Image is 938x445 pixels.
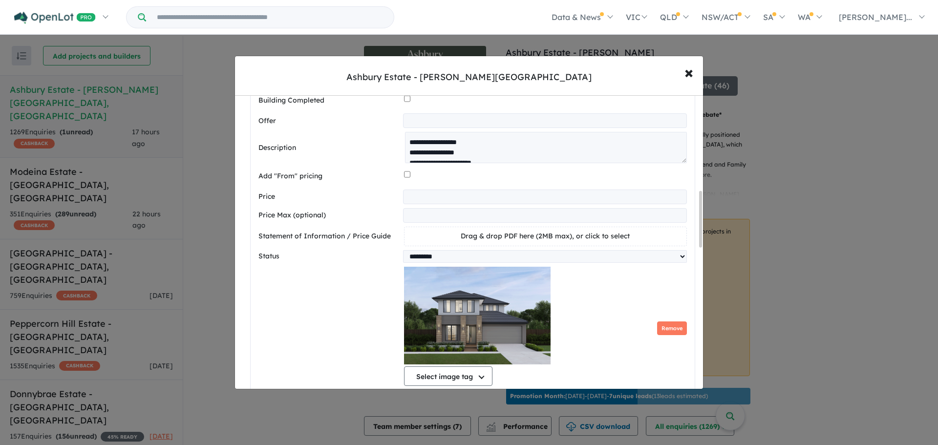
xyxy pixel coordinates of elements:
label: Status [258,251,399,262]
div: Ashbury Estate - [PERSON_NAME][GEOGRAPHIC_DATA] [346,71,592,84]
span: × [684,62,693,83]
button: Select image tag [404,366,492,386]
label: Price [258,191,399,203]
label: Offer [258,115,399,127]
input: Try estate name, suburb, builder or developer [148,7,392,28]
span: [PERSON_NAME]... [839,12,912,22]
button: Remove [657,321,687,336]
label: Price Max (optional) [258,210,399,221]
label: Building Completed [258,95,400,106]
span: Drag & drop PDF here (2MB max), or click to select [461,232,630,240]
label: Add "From" pricing [258,170,400,182]
label: Description [258,142,401,154]
img: Ashbury Estate - Armstrong Creek - Lot 3015 [404,267,551,364]
img: Openlot PRO Logo White [14,12,96,24]
label: Statement of Information / Price Guide [258,231,400,242]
